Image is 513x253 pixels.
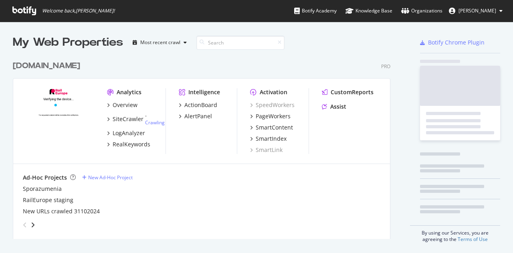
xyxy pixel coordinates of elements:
a: New Ad-Hoc Project [82,174,133,181]
span: Lachezar Stamatov [458,7,496,14]
div: PageWorkers [256,112,291,120]
div: SiteCrawler [113,115,143,123]
div: Analytics [117,88,141,96]
a: RealKeywords [107,140,150,148]
div: Overview [113,101,137,109]
div: - [145,112,165,126]
a: Botify Chrome Plugin [420,38,485,47]
div: Botify Chrome Plugin [428,38,485,47]
a: AlertPanel [179,112,212,120]
div: Activation [260,88,287,96]
span: Welcome back, [PERSON_NAME] ! [42,8,115,14]
div: angle-left [20,219,30,231]
a: ActionBoard [179,101,217,109]
button: Most recent crawl [129,36,190,49]
div: SmartContent [256,123,293,132]
div: grid [13,51,397,239]
a: SmartIndex [250,135,287,143]
div: CustomReports [331,88,374,96]
div: Organizations [401,7,442,15]
a: Overview [107,101,137,109]
div: [DOMAIN_NAME] [13,60,80,72]
a: Sporazumenia [23,185,62,193]
a: Assist [322,103,346,111]
div: My Web Properties [13,34,123,51]
a: SpeedWorkers [250,101,295,109]
a: RailEurope staging [23,196,73,204]
div: New Ad-Hoc Project [88,174,133,181]
div: ActionBoard [184,101,217,109]
a: Crawling [145,119,165,126]
div: SmartIndex [256,135,287,143]
input: Search [196,36,285,50]
div: Ad-Hoc Projects [23,174,67,182]
div: Botify Academy [294,7,337,15]
a: SmartLink [250,146,283,154]
a: [DOMAIN_NAME] [13,60,83,72]
div: Assist [330,103,346,111]
div: RealKeywords [113,140,150,148]
div: By using our Services, you are agreeing to the [410,225,500,243]
div: AlertPanel [184,112,212,120]
a: SmartContent [250,123,293,132]
a: Terms of Use [458,236,488,243]
div: Knowledge Base [345,7,392,15]
button: [PERSON_NAME] [442,4,509,17]
div: Most recent crawl [140,40,180,45]
a: SiteCrawler- Crawling [107,112,165,126]
a: LogAnalyzer [107,129,145,137]
div: LogAnalyzer [113,129,145,137]
img: raileurope.com [23,88,94,146]
div: angle-right [30,221,36,229]
a: CustomReports [322,88,374,96]
a: New URLs crawled 31102024 [23,207,100,215]
div: Intelligence [188,88,220,96]
a: PageWorkers [250,112,291,120]
div: Pro [381,63,390,70]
